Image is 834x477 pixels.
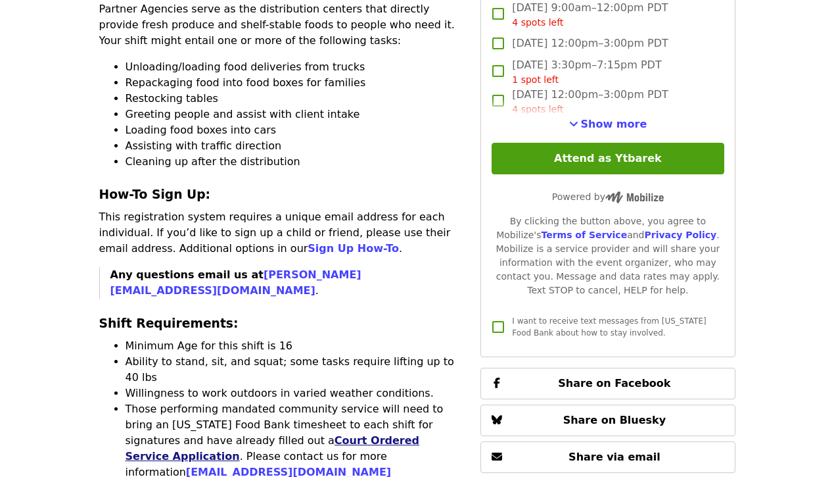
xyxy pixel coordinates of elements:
[512,57,661,87] span: [DATE] 3:30pm–7:15pm PDT
[558,377,670,389] span: Share on Facebook
[512,316,706,338] span: I want to receive text messages from [US_STATE] Food Bank about how to stay involved.
[126,75,465,91] li: Repackaging food into food boxes for families
[541,230,627,240] a: Terms of Service
[126,59,465,75] li: Unloading/loading food deliveries from trucks
[126,354,465,386] li: Ability to stand, sit, and squat; some tasks require lifting up to 40 lbs
[126,91,465,107] li: Restocking tables
[99,316,239,330] strong: Shift Requirements:
[99,188,211,201] strong: How-To Sign Up:
[581,118,647,130] span: Show more
[99,209,465,257] p: This registration system requires a unique email address for each individual. If you’d like to si...
[644,230,716,240] a: Privacy Policy
[492,143,724,174] button: Attend as Ytbarek
[480,368,735,399] button: Share on Facebook
[512,104,563,114] span: 4 spots left
[126,122,465,138] li: Loading food boxes into cars
[480,405,735,436] button: Share on Bluesky
[480,441,735,473] button: Share via email
[126,338,465,354] li: Minimum Age for this shift is 16
[99,1,465,49] p: Partner Agencies serve as the distribution centers that directly provide fresh produce and shelf-...
[605,191,664,203] img: Powered by Mobilize
[552,191,664,202] span: Powered by
[126,107,465,122] li: Greeting people and assist with client intake
[569,116,647,132] button: See more timeslots
[110,268,361,297] strong: Any questions email us at
[512,17,563,28] span: 4 spots left
[126,138,465,154] li: Assisting with traffic direction
[126,386,465,401] li: Willingness to work outdoors in varied weather conditions.
[512,87,668,116] span: [DATE] 12:00pm–3:00pm PDT
[308,242,399,255] a: Sign Up How-To
[512,74,559,85] span: 1 spot left
[110,267,465,299] p: .
[126,154,465,170] li: Cleaning up after the distribution
[512,36,668,51] span: [DATE] 12:00pm–3:00pm PDT
[492,214,724,297] div: By clicking the button above, you agree to Mobilize's and . Mobilize is a service provider and wi...
[568,451,660,463] span: Share via email
[563,414,666,426] span: Share on Bluesky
